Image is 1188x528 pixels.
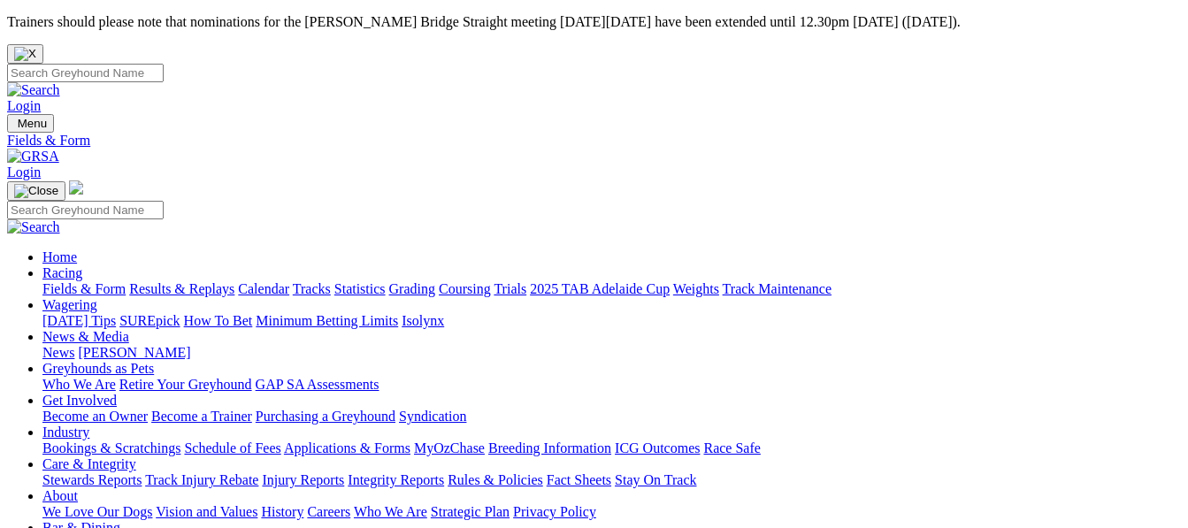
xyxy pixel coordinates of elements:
[389,281,435,296] a: Grading
[42,313,1181,329] div: Wagering
[703,440,760,455] a: Race Safe
[42,377,1181,393] div: Greyhounds as Pets
[42,361,154,376] a: Greyhounds as Pets
[431,504,510,519] a: Strategic Plan
[42,249,77,264] a: Home
[7,181,65,201] button: Toggle navigation
[7,133,1181,149] a: Fields & Form
[354,504,427,519] a: Who We Are
[7,82,60,98] img: Search
[723,281,832,296] a: Track Maintenance
[14,47,36,61] img: X
[7,114,54,133] button: Toggle navigation
[284,440,410,455] a: Applications & Forms
[615,440,700,455] a: ICG Outcomes
[18,117,47,130] span: Menu
[7,44,43,64] button: Close
[307,504,350,519] a: Careers
[494,281,526,296] a: Trials
[42,313,116,328] a: [DATE] Tips
[42,504,152,519] a: We Love Our Dogs
[42,456,136,471] a: Care & Integrity
[42,345,74,360] a: News
[184,313,253,328] a: How To Bet
[673,281,719,296] a: Weights
[42,265,82,280] a: Racing
[448,472,543,487] a: Rules & Policies
[7,201,164,219] input: Search
[69,180,83,195] img: logo-grsa-white.png
[42,297,97,312] a: Wagering
[256,377,379,392] a: GAP SA Assessments
[42,440,1181,456] div: Industry
[42,377,116,392] a: Who We Are
[42,488,78,503] a: About
[129,281,234,296] a: Results & Replays
[42,329,129,344] a: News & Media
[7,165,41,180] a: Login
[151,409,252,424] a: Become a Trainer
[42,504,1181,520] div: About
[42,472,142,487] a: Stewards Reports
[42,281,1181,297] div: Racing
[530,281,670,296] a: 2025 TAB Adelaide Cup
[256,313,398,328] a: Minimum Betting Limits
[261,504,303,519] a: History
[7,14,1181,30] p: Trainers should please note that nominations for the [PERSON_NAME] Bridge Straight meeting [DATE]...
[7,149,59,165] img: GRSA
[488,440,611,455] a: Breeding Information
[402,313,444,328] a: Isolynx
[42,409,1181,425] div: Get Involved
[238,281,289,296] a: Calendar
[293,281,331,296] a: Tracks
[7,219,60,235] img: Search
[42,409,148,424] a: Become an Owner
[513,504,596,519] a: Privacy Policy
[42,281,126,296] a: Fields & Form
[42,440,180,455] a: Bookings & Scratchings
[78,345,190,360] a: [PERSON_NAME]
[615,472,696,487] a: Stay On Track
[42,472,1181,488] div: Care & Integrity
[145,472,258,487] a: Track Injury Rebate
[348,472,444,487] a: Integrity Reports
[547,472,611,487] a: Fact Sheets
[42,393,117,408] a: Get Involved
[184,440,280,455] a: Schedule of Fees
[262,472,344,487] a: Injury Reports
[42,425,89,440] a: Industry
[119,377,252,392] a: Retire Your Greyhound
[119,313,180,328] a: SUREpick
[334,281,386,296] a: Statistics
[439,281,491,296] a: Coursing
[414,440,485,455] a: MyOzChase
[399,409,466,424] a: Syndication
[7,98,41,113] a: Login
[256,409,395,424] a: Purchasing a Greyhound
[156,504,257,519] a: Vision and Values
[42,345,1181,361] div: News & Media
[14,184,58,198] img: Close
[7,64,164,82] input: Search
